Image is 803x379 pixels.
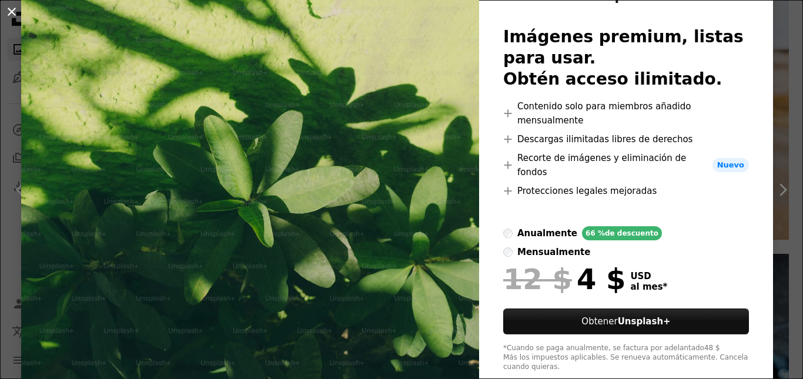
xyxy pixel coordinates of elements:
[503,308,749,334] button: ObtenerUnsplash+
[630,281,667,292] span: al mes *
[503,132,749,146] li: Descargas ilimitadas libres de derechos
[630,271,667,281] span: USD
[503,151,749,179] li: Recorte de imágenes y eliminación de fondos
[503,264,572,294] span: 12 $
[503,26,749,90] h2: Imágenes premium, listas para usar. Obtén acceso ilimitado.
[618,316,671,327] strong: Unsplash+
[503,184,749,198] li: Protecciones legales mejoradas
[517,245,590,259] div: mensualmente
[582,226,662,240] div: 66 % de descuento
[503,99,749,128] li: Contenido solo para miembros añadido mensualmente
[503,344,749,372] div: *Cuando se paga anualmente, se factura por adelantado 48 $ Más los impuestos aplicables. Se renue...
[503,247,513,257] input: mensualmente
[503,264,625,294] div: 4 $
[517,226,577,240] div: anualmente
[712,158,749,172] span: Nuevo
[503,229,513,238] input: anualmente66 %de descuento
